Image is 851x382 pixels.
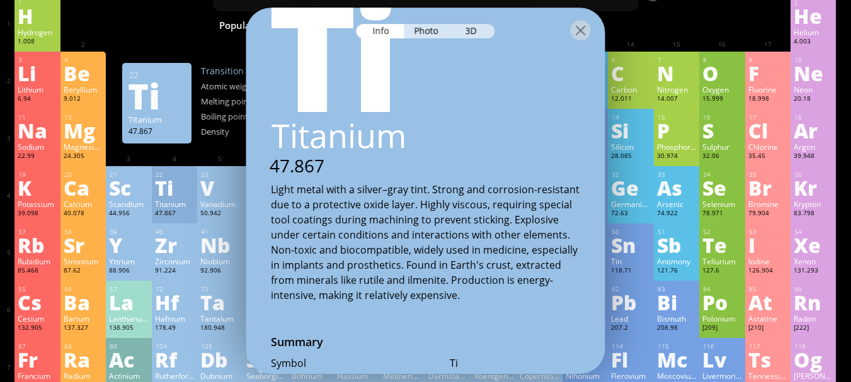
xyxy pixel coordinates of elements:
div: 18 [794,113,833,121]
div: Roentgenium [474,371,513,381]
div: Actinium [109,371,148,381]
div: Na [18,120,57,140]
div: 118.71 [611,266,650,276]
div: 207.2 [611,323,650,334]
div: 116 [703,342,741,351]
div: 7 [658,56,696,64]
div: 22 [129,69,185,81]
div: 53 [749,228,787,236]
div: 15 [658,113,696,121]
div: Fl [611,349,650,369]
div: 9.012 [64,94,103,104]
div: 104 [156,342,194,351]
div: 78.971 [702,209,741,219]
div: Selenium [702,199,741,209]
div: Moscovium [657,371,696,381]
div: 22 [156,171,194,179]
div: Lv [702,349,741,369]
div: 23 [201,171,239,179]
div: Sulphur [702,142,741,152]
div: 44.956 [109,209,148,219]
div: Polonium [702,313,741,323]
div: 39.098 [18,209,57,219]
div: Kr [794,177,833,198]
div: 9 [749,56,787,64]
div: Light metal with a silver–gray tint. Strong and corrosion-resistant due to a protective oxide lay... [271,182,580,303]
div: Si [611,120,650,140]
div: Radium [64,371,103,381]
div: 1.008 [18,37,57,47]
div: 87 [18,342,57,351]
div: 88 [64,342,103,351]
div: Calcium [64,199,103,209]
div: 20 [64,171,103,179]
div: 137.327 [64,323,103,334]
div: Rb [18,235,57,255]
div: 38 [64,228,103,236]
div: Sn [611,235,650,255]
div: Astatine [748,313,787,323]
div: Scandium [109,199,148,209]
div: 32 [612,171,650,179]
div: [210] [748,323,787,334]
div: Dubnium [200,371,239,381]
div: 127.6 [702,266,741,276]
div: 3 [18,56,57,64]
div: 51 [658,228,696,236]
div: Xenon [794,256,833,266]
div: 87.62 [64,266,103,276]
div: Sc [109,177,148,198]
div: Titanium [129,114,185,125]
div: As [657,177,696,198]
div: V [200,177,239,198]
div: Rutherfordium [155,371,194,381]
div: Cesium [18,313,57,323]
div: Hassium [337,371,376,381]
div: 6 [612,56,650,64]
div: Germanium [611,199,650,209]
div: Se [702,177,741,198]
div: S [702,120,741,140]
div: Argon [794,142,833,152]
div: 33 [658,171,696,179]
div: Hydrogen [18,27,57,37]
div: Strontium [64,256,103,266]
div: Livermorium [702,371,741,381]
div: Ti [450,356,580,370]
div: Ac [109,349,148,369]
div: 12.011 [611,94,650,104]
div: Phosphorus [657,142,696,152]
div: 88.906 [109,266,148,276]
div: Bismuth [657,313,696,323]
div: Nitrogen [657,84,696,94]
div: Ne [794,63,833,83]
div: Transition Metal [201,65,327,77]
div: Lead [611,313,650,323]
div: Fr [18,349,57,369]
div: 36 [794,171,833,179]
div: 47.867 [155,209,194,219]
div: 72.63 [611,209,650,219]
div: Li [18,63,57,83]
div: Br [748,177,787,198]
div: 89 [110,342,148,351]
span: Methane [610,18,665,33]
div: 3D [450,24,495,38]
div: Neon [794,84,833,94]
div: P [657,120,696,140]
div: Barium [64,313,103,323]
div: Ar [794,120,833,140]
div: Melting point [201,96,264,107]
div: Popular: [219,18,266,35]
div: 4.003 [794,37,833,47]
div: Hf [155,292,194,312]
div: Cl [748,120,787,140]
div: Potassium [18,199,57,209]
div: Tantalum [200,313,239,323]
div: Arsenic [657,199,696,209]
div: 10 [794,56,833,64]
div: Magnesium [64,142,103,152]
div: 121.76 [657,266,696,276]
div: 35 [749,171,787,179]
div: Meitnerium [383,371,422,381]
